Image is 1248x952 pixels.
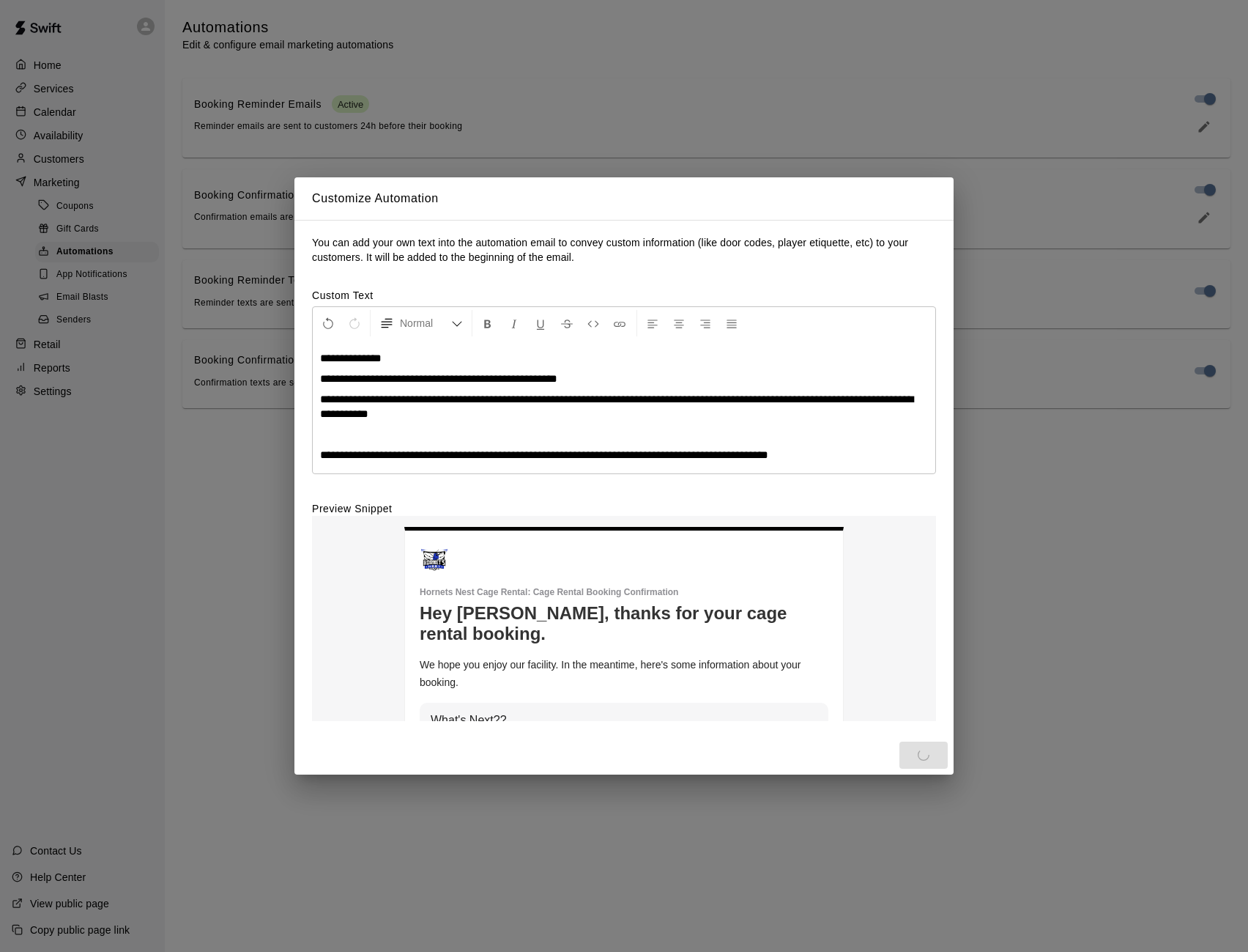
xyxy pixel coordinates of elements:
p: We hope you enjoy our facility. In the meantime, here's some information about your booking. [420,656,828,691]
h2: Customize Automation [294,177,954,220]
button: Formatting Options [374,310,469,336]
span: What's Next?? [431,714,507,726]
button: Format Bold [475,310,500,336]
button: Insert Link [607,310,632,336]
h1: Hey [PERSON_NAME], thanks for your cage rental booking. [420,603,828,644]
button: Left Align [640,310,665,336]
label: Custom Text [312,288,936,303]
p: You can add your own text into the automation email to convey custom information (like door codes... [312,235,936,265]
button: Undo [316,310,341,336]
button: Justify Align [719,310,744,336]
span: Normal [400,316,451,331]
button: Redo [342,310,367,336]
button: Right Align [693,310,718,336]
img: Hornets Nest Cage Rental [420,545,449,575]
p: Hornets Nest Cage Rental : Cage Rental Booking Confirmation [420,586,828,599]
label: Preview Snippet [312,501,936,516]
button: Insert Code [581,310,606,336]
button: Center Align [666,310,691,336]
button: Format Underline [528,310,553,336]
button: Format Strikethrough [554,310,579,336]
button: Format Italics [502,310,527,336]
